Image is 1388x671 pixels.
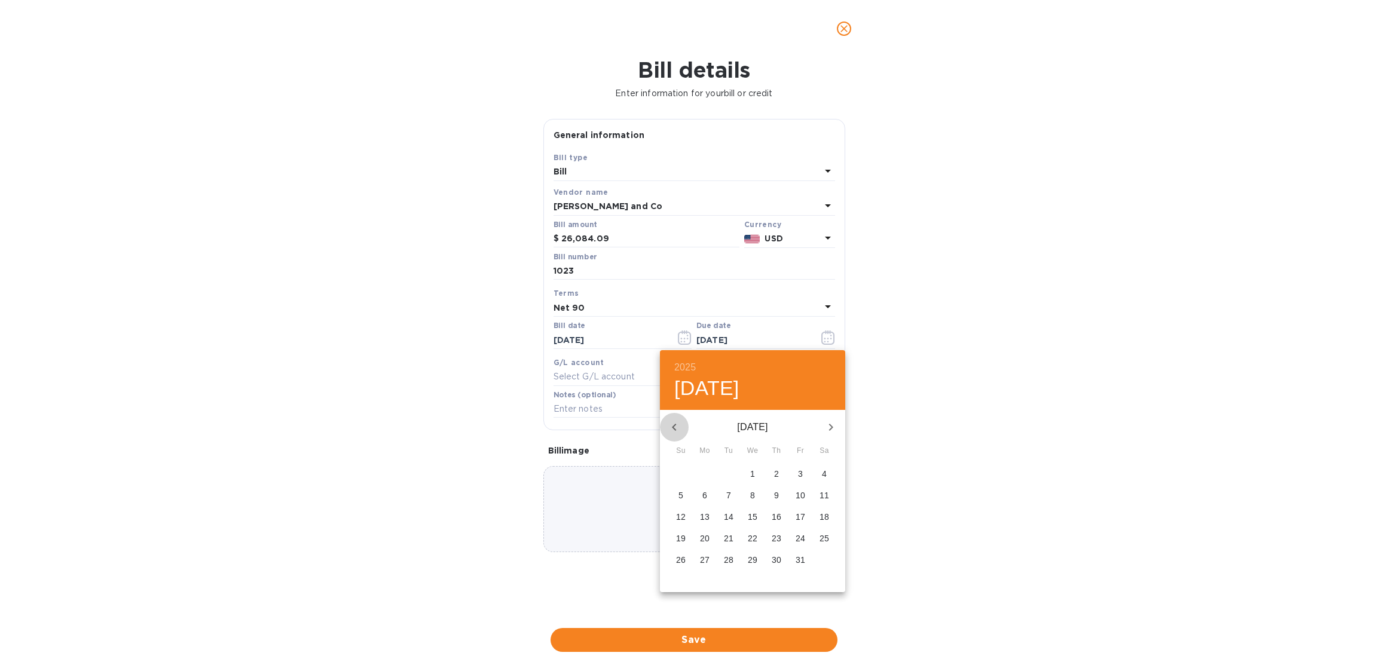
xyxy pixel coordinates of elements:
button: 8 [742,485,763,506]
button: [DATE] [674,376,739,401]
button: 1 [742,463,763,485]
p: 11 [820,489,829,501]
p: 24 [796,532,805,544]
button: 18 [814,506,835,528]
p: 17 [796,510,805,522]
span: We [742,445,763,457]
button: 27 [694,549,716,571]
p: 22 [748,532,757,544]
button: 21 [718,528,739,549]
button: 17 [790,506,811,528]
p: 27 [700,553,710,565]
p: 4 [822,467,827,479]
button: 19 [670,528,692,549]
button: 20 [694,528,716,549]
button: 14 [718,506,739,528]
span: Mo [694,445,716,457]
span: Th [766,445,787,457]
span: Fr [790,445,811,457]
p: 21 [724,532,733,544]
button: 23 [766,528,787,549]
p: 1 [750,467,755,479]
button: 28 [718,549,739,571]
button: 12 [670,506,692,528]
p: 5 [678,489,683,501]
p: 25 [820,532,829,544]
button: 24 [790,528,811,549]
p: 30 [772,553,781,565]
p: 7 [726,489,731,501]
button: 15 [742,506,763,528]
button: 2025 [674,359,696,376]
p: 2 [774,467,779,479]
p: 23 [772,532,781,544]
p: 31 [796,553,805,565]
button: 30 [766,549,787,571]
span: Sa [814,445,835,457]
button: 4 [814,463,835,485]
p: 12 [676,510,686,522]
p: 10 [796,489,805,501]
p: 16 [772,510,781,522]
p: 18 [820,510,829,522]
p: 28 [724,553,733,565]
button: 2 [766,463,787,485]
p: 6 [702,489,707,501]
p: [DATE] [689,420,817,434]
button: 10 [790,485,811,506]
button: 25 [814,528,835,549]
p: 13 [700,510,710,522]
button: 13 [694,506,716,528]
p: 20 [700,532,710,544]
span: Su [670,445,692,457]
p: 29 [748,553,757,565]
button: 26 [670,549,692,571]
button: 9 [766,485,787,506]
button: 29 [742,549,763,571]
span: Tu [718,445,739,457]
button: 5 [670,485,692,506]
p: 26 [676,553,686,565]
p: 8 [750,489,755,501]
button: 3 [790,463,811,485]
p: 9 [774,489,779,501]
button: 16 [766,506,787,528]
p: 15 [748,510,757,522]
p: 3 [798,467,803,479]
button: 6 [694,485,716,506]
button: 31 [790,549,811,571]
button: 22 [742,528,763,549]
button: 11 [814,485,835,506]
p: 19 [676,532,686,544]
button: 7 [718,485,739,506]
p: 14 [724,510,733,522]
